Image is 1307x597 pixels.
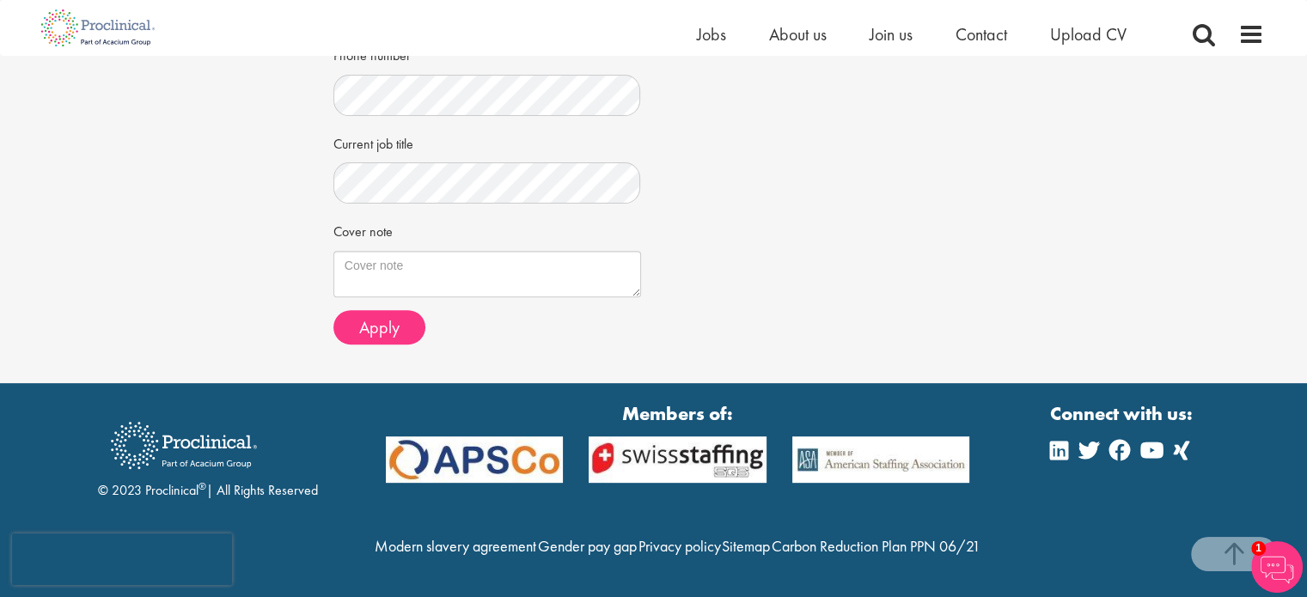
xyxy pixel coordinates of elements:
label: Current job title [333,129,413,155]
img: APSCo [576,436,779,484]
sup: ® [198,479,206,493]
a: About us [769,23,827,46]
a: Privacy policy [638,536,720,556]
label: Cover note [333,216,393,242]
strong: Connect with us: [1050,400,1196,427]
a: Gender pay gap [538,536,637,556]
iframe: reCAPTCHA [12,533,232,585]
img: APSCo [779,436,983,484]
a: Carbon Reduction Plan PPN 06/21 [772,536,980,556]
img: Proclinical Recruitment [98,410,270,481]
a: Upload CV [1050,23,1127,46]
span: Apply [359,316,400,338]
a: Sitemap [722,536,770,556]
a: Join us [870,23,913,46]
img: APSCo [373,436,577,484]
div: © 2023 Proclinical | All Rights Reserved [98,409,318,501]
button: Apply [333,310,425,344]
a: Contact [956,23,1007,46]
a: Jobs [697,23,726,46]
a: Modern slavery agreement [375,536,536,556]
span: 1 [1251,541,1266,556]
img: Chatbot [1251,541,1303,593]
strong: Members of: [386,400,970,427]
